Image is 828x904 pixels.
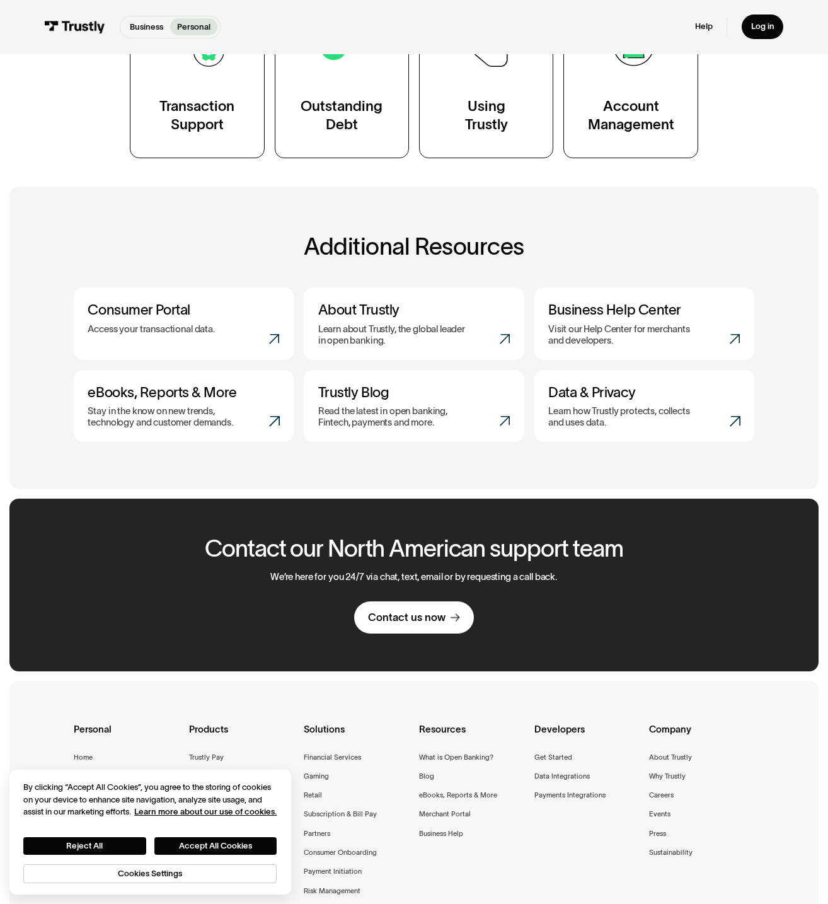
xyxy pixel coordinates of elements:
a: Personal [170,18,217,35]
a: Retail [304,789,322,801]
a: Trustly BlogRead the latest in open banking, Fintech, payments and more. [304,370,524,443]
img: Trustly Logo [45,21,106,33]
a: Trustly Pay [189,751,224,763]
a: Data & PrivacyLearn how Trustly protects, collects and uses data. [534,370,754,443]
a: Subscription & Bill Pay [304,808,377,820]
a: Events [649,808,670,820]
a: More information about your privacy, opens in a new tab [134,807,277,816]
a: Gaming [304,770,329,782]
button: Reject All [23,837,146,855]
a: Help [695,21,713,32]
a: Financial Services [304,751,361,763]
a: Data Integrations [534,770,590,782]
a: Business Help [419,828,463,840]
div: Company [649,722,754,751]
div: Developers [534,722,640,751]
h3: Consumer Portal [88,301,280,318]
div: Contact us now [368,611,446,625]
a: Business [122,18,170,35]
p: Business [130,21,163,33]
a: Sustainability [649,847,693,859]
div: By clicking “Accept All Cookies”, you agree to the storing of cookies on your device to enhance s... [23,781,277,818]
h2: Additional Resources [74,234,754,260]
h3: eBooks, Reports & More [88,384,280,401]
p: Personal [177,21,210,33]
p: We’re here for you 24/7 via chat, text, email or by requesting a call back. [270,571,558,582]
a: Consumer PortalAccess your transactional data. [74,287,294,360]
div: Transaction Support [159,97,234,135]
div: Products [189,722,294,751]
h3: About Trustly [318,301,510,318]
div: Using Trustly [465,97,508,135]
a: Risk Management [304,885,360,897]
p: Read the latest in open banking, Fintech, payments and more. [318,405,471,428]
div: Resources [419,722,524,751]
a: Careers [649,789,674,801]
div: Log in [751,21,774,32]
div: Personal [74,722,179,751]
a: eBooks, Reports & MoreStay in the know on new trends, technology and customer demands. [74,370,294,443]
a: eBooks, Reports & More [419,789,497,801]
a: Partners [304,828,330,840]
a: Blog [419,770,434,782]
a: Business Help CenterVisit our Help Center for merchants and developers. [534,287,754,360]
h2: Contact our North American support team [205,536,623,562]
div: Outstanding Debt [301,97,382,135]
a: Payment Initiation [304,866,362,878]
a: Consumer Onboarding [304,847,377,859]
p: Learn about Trustly, the global leader in open banking. [318,323,471,346]
div: Solutions [304,722,409,751]
p: Visit our Help Center for merchants and developers. [548,323,701,346]
a: Get Started [534,751,572,763]
a: About Trustly [649,751,692,763]
a: Payments Integrations [534,789,606,801]
h3: Data & Privacy [548,384,740,401]
a: Merchant Portal [419,808,471,820]
p: Access your transactional data. [88,323,215,335]
button: Accept All Cookies [154,837,277,855]
div: Privacy [23,781,277,883]
a: Why Trustly [649,770,686,782]
a: Log in [742,14,784,39]
a: Contact us now [354,601,474,634]
div: Cookie banner [9,770,291,895]
a: Home [74,751,93,763]
p: Learn how Trustly protects, collects and uses data. [548,405,701,428]
a: About TrustlyLearn about Trustly, the global leader in open banking. [304,287,524,360]
button: Cookies Settings [23,864,277,883]
a: What is Open Banking? [419,751,493,763]
p: Stay in the know on new trends, technology and customer demands. [88,405,241,428]
a: Press [649,828,666,840]
div: Account Management [588,97,674,135]
h3: Trustly Blog [318,384,510,401]
h3: Business Help Center [548,301,740,318]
